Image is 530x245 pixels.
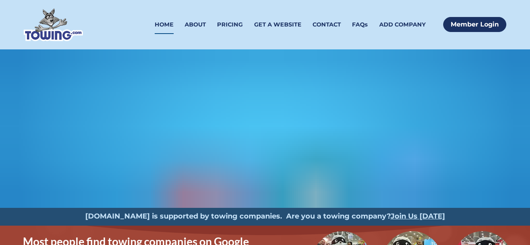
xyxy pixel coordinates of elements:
strong: [DOMAIN_NAME] is supported by towing companies. Are you a towing company? [85,212,391,220]
a: ADD COMPANY [379,15,426,34]
a: ABOUT [185,15,206,34]
a: CONTACT [313,15,341,34]
a: FAQs [352,15,368,34]
a: GET A WEBSITE [254,15,302,34]
img: Towing.com Logo [24,8,83,41]
a: PRICING [217,15,243,34]
a: Join Us [DATE] [391,212,445,220]
a: HOME [155,15,174,34]
a: Member Login [443,17,506,32]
